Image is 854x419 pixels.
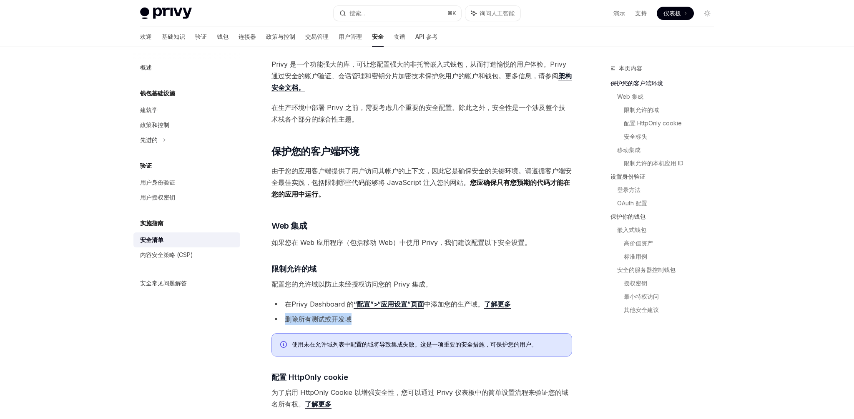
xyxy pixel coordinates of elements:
[657,7,694,20] a: 仪表板
[624,293,659,300] font: 最小特权访问
[624,103,721,117] a: 限制允许的域
[617,200,647,207] font: OAuth 配置
[624,106,659,113] font: 限制允许的域
[271,103,565,123] font: 在生产环境中部署 Privy 之前，需要考虑几个重要的安全配置。除此之外，安全性是一个涉及整个技术栈各个部分的综合性主题。
[452,10,456,16] font: K
[624,237,721,250] a: 高价值资产
[447,10,452,16] font: ⌘
[610,213,646,220] font: 保护你的钱包
[271,145,359,157] font: 保护您的客户端环境
[610,77,721,90] a: 保护您的客户端环境
[617,197,721,210] a: OAuth 配置
[140,106,158,113] font: 建筑学
[239,33,256,40] font: 连接器
[505,72,558,80] font: 更多信息，请参阅
[133,232,240,247] a: 安全清单
[140,7,192,19] img: 灯光标志
[266,33,295,40] font: 政策与控制
[271,373,348,382] font: 配置 HttpOnly cookie
[624,277,721,290] a: 授权密钥
[624,157,721,170] a: 限制允许的本机应用 ID
[271,60,566,80] font: Privy 是一个功能强大的库，可让您配置强大的非托管嵌入式钱包，从而打造愉悦的用户体验。Privy 通过安全的账户验证、会话管理和密钥分片加密技术保护您用户的账户和钱包。
[613,10,625,17] font: 演示
[140,179,175,186] font: 用户身份验证
[140,121,169,128] font: 政策和控制
[372,33,384,40] font: 安全
[415,33,438,40] font: API 参考
[271,388,568,408] font: 为了启用 HttpOnly Cookie 以增强安全性，您可以通过 Privy 仪表板中的简单设置流程来验证您的域名所有权。
[484,300,511,309] a: 了解更多
[624,239,653,247] font: 高价值资产
[162,33,185,40] font: 基础知识
[617,90,721,103] a: Web 集成
[624,253,647,260] font: 标准用例
[140,279,187,287] font: 安全常见问题解答
[271,238,531,247] font: 如果您在 Web 应用程序（包括移动 Web）中使用 Privy，我们建议配置以下安全设置。
[701,7,714,20] button: 切换暗模式
[610,170,721,183] a: 设置身份验证
[266,27,295,47] a: 政策与控制
[635,10,647,17] font: 支持
[424,300,484,308] font: 中添加您的生产域。
[133,102,240,117] a: 建筑学
[617,186,640,193] font: 登录方法
[617,266,676,273] font: 安全的服务器控制钱包
[624,306,659,313] font: 其他安全建议
[133,175,240,190] a: 用户身份验证
[624,290,721,303] a: 最小特权访问
[613,9,625,17] a: 演示
[140,236,163,243] font: 安全清单
[610,80,663,87] font: 保护您的客户端环境
[280,341,289,349] svg: 信息
[334,6,461,21] button: 搜索...⌘K
[271,221,307,231] font: Web 集成
[610,173,646,180] font: 设置身份验证
[195,27,207,47] a: 验证
[617,263,721,277] a: 安全的服务器控制钱包
[617,226,646,233] font: 嵌入式钱包
[140,27,152,47] a: 欢迎
[617,146,640,153] font: 移动集成
[305,27,329,47] a: 交易管理
[140,162,152,169] font: 验证
[271,264,316,273] font: 限制允许的域
[480,10,515,17] font: 询问人工智能
[285,315,352,323] font: 删除所有测试或开发域
[349,10,365,17] font: 搜索...
[624,130,721,143] a: 安全标头
[140,64,152,71] font: 概述
[339,27,362,47] a: 用户管理
[217,33,229,40] font: 钱包
[140,33,152,40] font: 欢迎
[305,400,332,409] a: 了解更多
[624,279,647,287] font: 授权密钥
[239,27,256,47] a: 连接器
[624,303,721,317] a: 其他安全建议
[271,280,432,288] font: 配置您的允许域以防止未经授权访问您的 Privy 集成。
[394,33,405,40] font: 食谱
[617,223,721,237] a: 嵌入式钱包
[217,27,229,47] a: 钱包
[285,300,354,308] font: 在Privy Dashboard 的
[415,27,438,47] a: API 参考
[339,33,362,40] font: 用户管理
[617,183,721,197] a: 登录方法
[305,33,329,40] font: 交易管理
[619,65,642,72] font: 本页内容
[140,136,158,143] font: 先进的
[162,27,185,47] a: 基础知识
[292,341,537,348] font: 使用未在允许域列表中配置的域将导致集成失败。这是一项重要的安全措施，可保护您的用户。
[663,10,681,17] font: 仪表板
[624,133,647,140] font: 安全标头
[140,90,175,97] font: 钱包基础设施
[133,117,240,132] a: 政策和控制
[133,276,240,291] a: 安全常见问题解答
[394,27,405,47] a: 食谱
[133,190,240,205] a: 用户授权密钥
[610,210,721,223] a: 保护你的钱包
[140,219,163,227] font: 实施指南
[354,300,424,309] a: “配置”>“应用设置”页面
